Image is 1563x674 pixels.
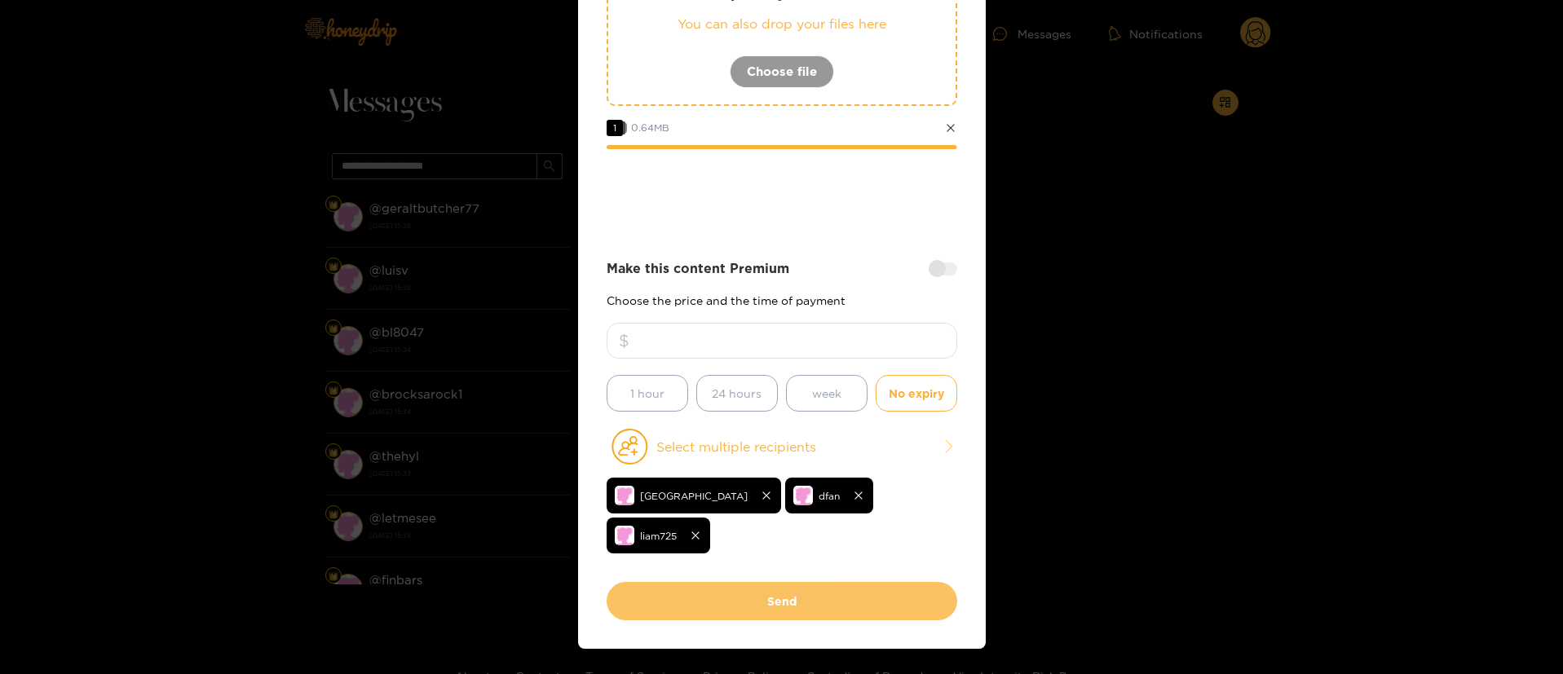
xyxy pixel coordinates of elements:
span: No expiry [889,384,944,403]
span: liam725 [640,526,677,545]
span: 1 hour [630,384,664,403]
button: week [786,375,868,412]
img: no-avatar.png [793,486,813,505]
span: week [812,384,841,403]
span: [GEOGRAPHIC_DATA] [640,487,748,505]
strong: Make this content Premium [607,259,789,278]
span: 0.64 MB [631,122,669,133]
span: dfan [819,487,840,505]
button: Send [607,582,957,620]
button: Select multiple recipients [607,428,957,465]
button: 24 hours [696,375,778,412]
span: 24 hours [712,384,762,403]
button: 1 hour [607,375,688,412]
p: Choose the price and the time of payment [607,294,957,306]
p: You can also drop your files here [641,15,923,33]
button: Choose file [730,55,834,88]
img: no-avatar.png [615,526,634,545]
button: No expiry [876,375,957,412]
img: no-avatar.png [615,486,634,505]
span: 1 [607,120,623,136]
